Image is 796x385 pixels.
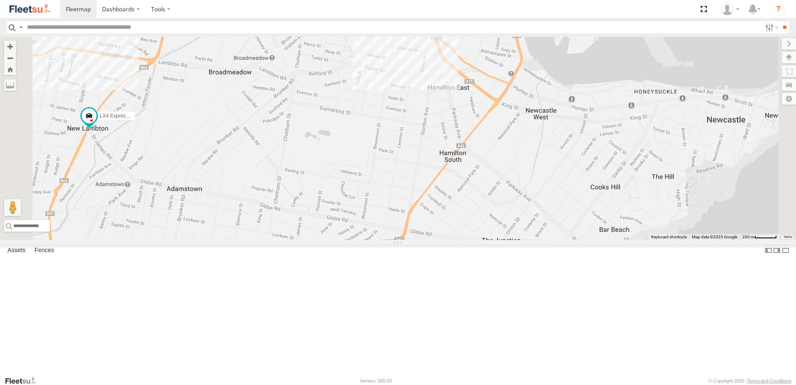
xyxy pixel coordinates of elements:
[692,235,737,239] span: Map data ©2025 Google
[782,93,796,105] label: Map Settings
[764,245,773,257] label: Dock Summary Table to the Left
[17,21,24,33] label: Search Query
[718,3,742,15] div: Oliver Lees
[784,235,792,239] a: Terms
[4,64,16,75] button: Zoom Home
[781,245,790,257] label: Hide Summary Table
[30,245,58,256] label: Fences
[709,378,791,383] div: © Copyright 2025 -
[772,2,785,16] i: ?
[651,234,687,240] button: Keyboard shortcuts
[5,377,43,385] a: Visit our Website
[360,378,392,383] div: Version: 305.03
[4,79,16,91] label: Measure
[762,21,780,33] label: Search Filter Options
[3,245,30,256] label: Assets
[4,52,16,64] button: Zoom out
[747,378,791,383] a: Terms and Conditions
[740,234,779,240] button: Map Scale: 200 m per 50 pixels
[773,245,781,257] label: Dock Summary Table to the Right
[100,113,137,119] span: LX4 Express Ute
[4,41,16,52] button: Zoom in
[742,235,754,239] span: 200 m
[4,199,21,216] button: Drag Pegman onto the map to open Street View
[8,3,52,15] img: fleetsu-logo-horizontal.svg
